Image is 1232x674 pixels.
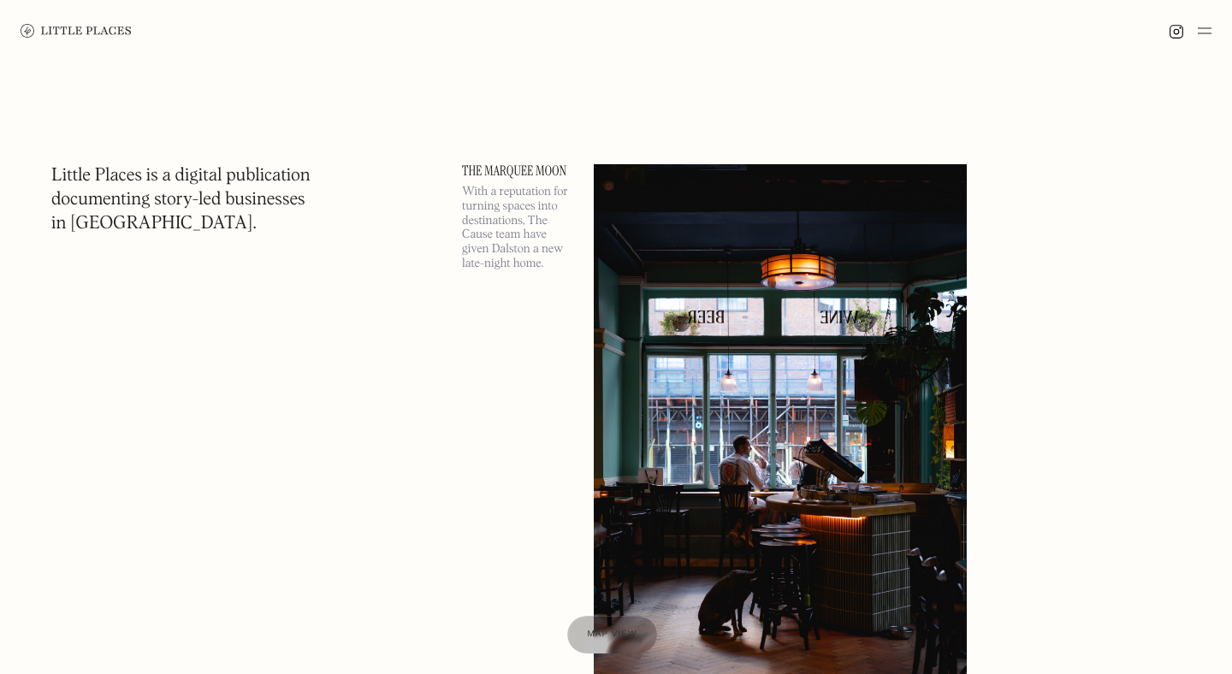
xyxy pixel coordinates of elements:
p: With a reputation for turning spaces into destinations, The Cause team have given Dalston a new l... [462,185,573,271]
a: Map view [567,616,658,653]
h1: Little Places is a digital publication documenting story-led businesses in [GEOGRAPHIC_DATA]. [51,164,311,236]
a: The Marquee Moon [462,164,573,178]
span: Map view [588,630,637,639]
